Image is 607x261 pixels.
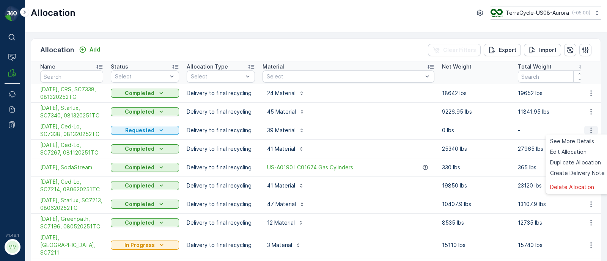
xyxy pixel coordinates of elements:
[125,219,154,227] p: Completed
[442,219,510,227] p: 8535 lbs
[40,141,103,156] a: 08/12/25, Ced-Lo, SC7267, 081120251TC
[40,215,103,230] a: 08/07/25, Greenpath, SC7196, 080520251TC
[111,200,179,209] button: Completed
[263,239,306,251] button: 3 Material
[40,45,74,55] p: Allocation
[111,126,179,135] button: Requested
[443,46,476,54] p: Clear Filters
[550,183,594,191] span: Delete Allocation
[442,182,510,189] p: 19850 lbs
[111,107,179,116] button: Completed
[40,104,103,119] a: 08/14/25, Starlux, SC7340, 081320251TC
[115,73,167,80] p: Select
[125,182,154,189] p: Completed
[442,127,510,134] p: 0 lbs
[518,70,586,83] input: Search
[263,198,310,210] button: 47 Material
[40,215,103,230] span: [DATE], Greenpath, SC7196, 080520251TC
[111,144,179,153] button: Completed
[183,84,259,103] td: Delivery to final recycling
[267,164,353,171] a: US-A0190 I C01674 Gas Cylinders
[125,127,154,134] p: Requested
[40,178,103,193] span: [DATE], Ced-Lo, SC7214, 080620251TC
[40,104,103,119] span: [DATE], Starlux, SC7340, 081320251TC
[183,103,259,121] td: Delivery to final recycling
[267,145,295,153] p: 41 Material
[40,123,103,138] a: 08/14/25, Ced-Lo, SC7338, 081320252TC
[428,44,481,56] button: Clear Filters
[572,10,590,16] p: ( -05:00 )
[111,63,128,70] p: Status
[442,241,510,249] p: 15110 lbs
[125,200,154,208] p: Completed
[267,89,296,97] p: 24 Material
[40,141,103,156] span: [DATE], Ced-Lo, SC7267, 081120251TC
[267,108,296,116] p: 45 Material
[111,218,179,227] button: Completed
[491,9,503,17] img: image_ci7OI47.png
[442,164,510,171] p: 330 lbs
[40,234,103,256] span: [DATE], [GEOGRAPHIC_DATA], SC7211
[40,178,103,193] a: 08/08/25, Ced-Lo, SC7214, 080620251TC
[442,89,510,97] p: 18642 lbs
[6,241,19,253] div: MM
[40,86,103,101] span: [DATE], CRS, SC7338, 081320252TC
[518,145,586,153] p: 27965 lbs
[442,108,510,116] p: 9226.95 lbs
[183,232,259,258] td: Delivery to final recycling
[518,219,586,227] p: 12735 lbs
[263,106,310,118] button: 45 Material
[183,158,259,177] td: Delivery to final recycling
[40,123,103,138] span: [DATE], Ced-Lo, SC7338, 081320252TC
[111,181,179,190] button: Completed
[524,44,561,56] button: Import
[183,121,259,140] td: Delivery to final recycling
[539,46,557,54] p: Import
[518,241,586,249] p: 15740 lbs
[263,217,308,229] button: 12 Material
[518,182,586,189] p: 23120 lbs
[5,233,20,238] span: v 1.48.1
[5,239,20,255] button: MM
[125,145,154,153] p: Completed
[125,164,154,171] p: Completed
[263,180,309,192] button: 41 Material
[40,86,103,101] a: 08/14/25, CRS, SC7338, 081320252TC
[111,163,179,172] button: Completed
[267,127,296,134] p: 39 Material
[550,148,587,156] span: Edit Allocation
[506,9,569,17] p: TerraCycle-US08-Aurora
[90,46,100,53] p: Add
[31,7,75,19] p: Allocation
[267,219,295,227] p: 12 Material
[518,164,586,171] p: 365 lbs
[484,44,521,56] button: Export
[40,164,103,171] span: [DATE], SodaStream
[550,138,594,145] span: See More Details
[187,63,228,70] p: Allocation Type
[40,63,55,70] p: Name
[40,70,103,83] input: Search
[518,200,586,208] p: 13107.9 lbs
[267,241,292,249] p: 3 Material
[183,214,259,232] td: Delivery to final recycling
[499,46,516,54] p: Export
[183,177,259,195] td: Delivery to final recycling
[518,127,586,134] p: -
[40,164,103,171] a: 08/01/25, SodaStream
[442,63,472,70] p: Net Weight
[267,200,296,208] p: 47 Material
[518,108,586,116] p: 11841.95 lbs
[111,241,179,250] button: In Progress
[183,140,259,158] td: Delivery to final recycling
[111,89,179,98] button: Completed
[491,6,601,20] button: TerraCycle-US08-Aurora(-05:00)
[40,234,103,256] a: 08/05/25, Mid America, SC7211
[550,159,601,166] span: Duplicate Allocation
[40,197,103,212] a: 08/08/25, Starlux, SC7213, 080620252TC
[518,89,586,97] p: 19652 lbs
[40,197,103,212] span: [DATE], Starlux, SC7213, 080620252TC
[442,145,510,153] p: 25340 lbs
[263,143,309,155] button: 41 Material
